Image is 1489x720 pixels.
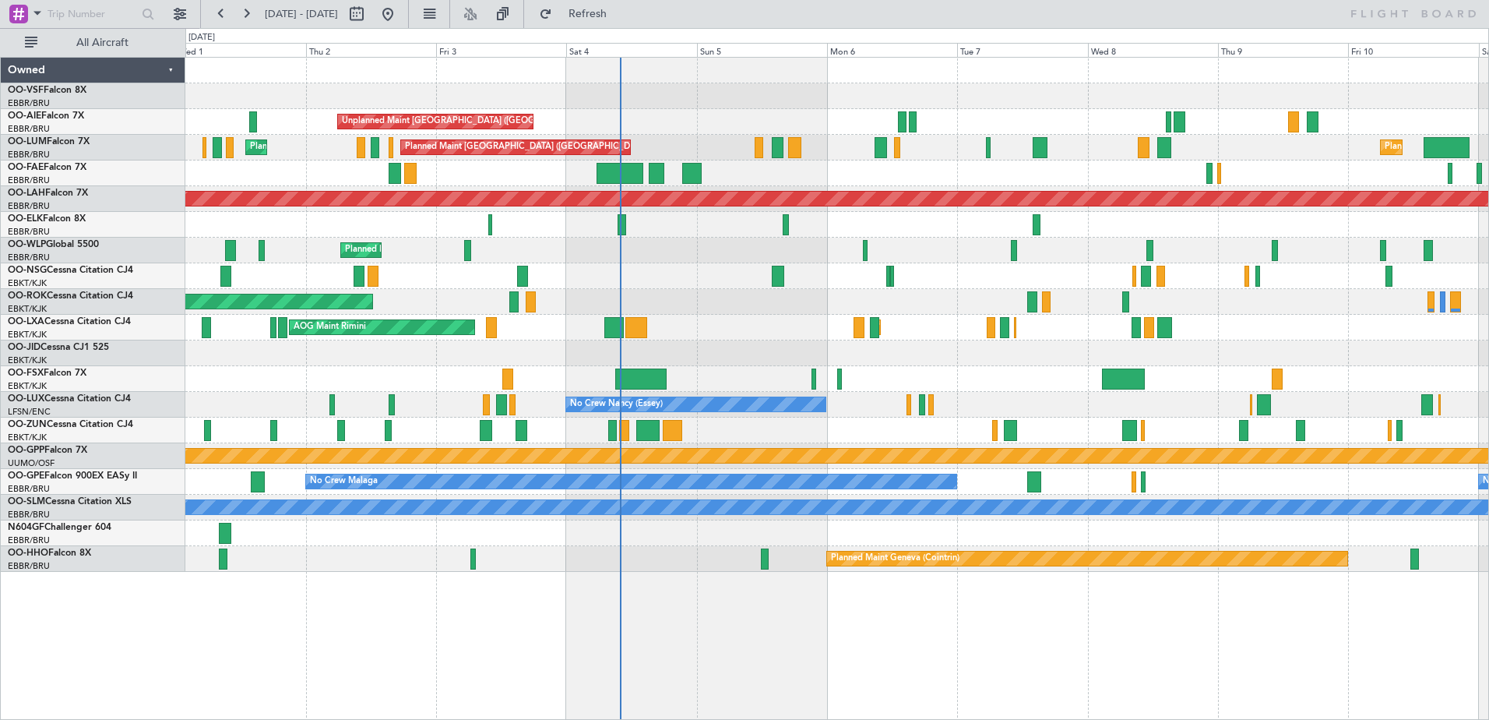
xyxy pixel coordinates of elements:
a: OO-JIDCessna CJ1 525 [8,343,109,352]
a: EBBR/BRU [8,226,50,238]
a: OO-AIEFalcon 7X [8,111,84,121]
button: All Aircraft [17,30,169,55]
span: OO-NSG [8,266,47,275]
a: OO-ZUNCessna Citation CJ4 [8,420,133,429]
span: OO-LUX [8,394,44,404]
a: OO-LUXCessna Citation CJ4 [8,394,131,404]
span: N604GF [8,523,44,532]
a: OO-WLPGlobal 5500 [8,240,99,249]
div: Fri 3 [436,43,566,57]
a: EBBR/BRU [8,149,50,161]
a: EBBR/BRU [8,252,50,263]
span: All Aircraft [40,37,164,48]
a: OO-FSXFalcon 7X [8,369,86,378]
div: Planned Maint [GEOGRAPHIC_DATA] ([GEOGRAPHIC_DATA] National) [250,136,532,159]
a: LFSN/ENC [8,406,51,418]
span: OO-SLM [8,497,45,506]
a: EBBR/BRU [8,123,50,135]
span: OO-LXA [8,317,44,326]
span: OO-HHO [8,549,48,558]
span: OO-FAE [8,163,44,172]
a: N604GFChallenger 604 [8,523,111,532]
div: Tue 7 [957,43,1087,57]
a: OO-LUMFalcon 7X [8,137,90,146]
button: Refresh [532,2,625,26]
div: No Crew Malaga [310,470,378,493]
a: OO-HHOFalcon 8X [8,549,91,558]
a: EBBR/BRU [8,97,50,109]
a: OO-GPEFalcon 900EX EASy II [8,471,137,481]
span: [DATE] - [DATE] [265,7,338,21]
a: OO-VSFFalcon 8X [8,86,86,95]
a: OO-FAEFalcon 7X [8,163,86,172]
span: OO-FSX [8,369,44,378]
a: OO-ELKFalcon 8X [8,214,86,224]
div: Sat 4 [566,43,696,57]
span: OO-LAH [8,189,45,198]
span: OO-ROK [8,291,47,301]
a: EBKT/KJK [8,303,47,315]
span: OO-ELK [8,214,43,224]
a: EBBR/BRU [8,175,50,186]
span: Refresh [555,9,621,19]
a: OO-ROKCessna Citation CJ4 [8,291,133,301]
div: Planned Maint [GEOGRAPHIC_DATA] ([GEOGRAPHIC_DATA] National) [405,136,687,159]
div: Mon 6 [827,43,957,57]
a: EBKT/KJK [8,277,47,289]
a: OO-NSGCessna Citation CJ4 [8,266,133,275]
span: OO-LUM [8,137,47,146]
a: OO-GPPFalcon 7X [8,446,87,455]
div: Wed 1 [175,43,305,57]
div: Fri 10 [1348,43,1478,57]
div: Sun 5 [697,43,827,57]
span: OO-GPP [8,446,44,455]
a: UUMO/OSF [8,457,55,469]
div: Planned Maint Geneva (Cointrin) [831,547,959,570]
div: [DATE] [188,31,215,44]
div: AOG Maint Rimini [294,316,366,339]
a: OO-LAHFalcon 7X [8,189,88,198]
div: Thu 9 [1218,43,1348,57]
div: Thu 2 [306,43,436,57]
a: EBBR/BRU [8,509,50,521]
a: OO-SLMCessna Citation XLS [8,497,132,506]
a: EBBR/BRU [8,200,50,212]
span: OO-JID [8,343,40,352]
input: Trip Number [48,2,137,26]
span: OO-GPE [8,471,44,481]
a: EBKT/KJK [8,432,47,443]
span: OO-AIE [8,111,41,121]
a: EBBR/BRU [8,483,50,495]
div: Wed 8 [1088,43,1218,57]
div: Planned Maint Milan (Linate) [345,238,457,262]
div: Unplanned Maint [GEOGRAPHIC_DATA] ([GEOGRAPHIC_DATA]) [342,110,598,133]
span: OO-ZUN [8,420,47,429]
a: EBBR/BRU [8,560,50,572]
span: OO-VSF [8,86,44,95]
a: EBKT/KJK [8,355,47,366]
a: EBKT/KJK [8,380,47,392]
a: OO-LXACessna Citation CJ4 [8,317,131,326]
a: EBBR/BRU [8,535,50,546]
span: OO-WLP [8,240,46,249]
a: EBKT/KJK [8,329,47,341]
div: No Crew Nancy (Essey) [570,393,663,416]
